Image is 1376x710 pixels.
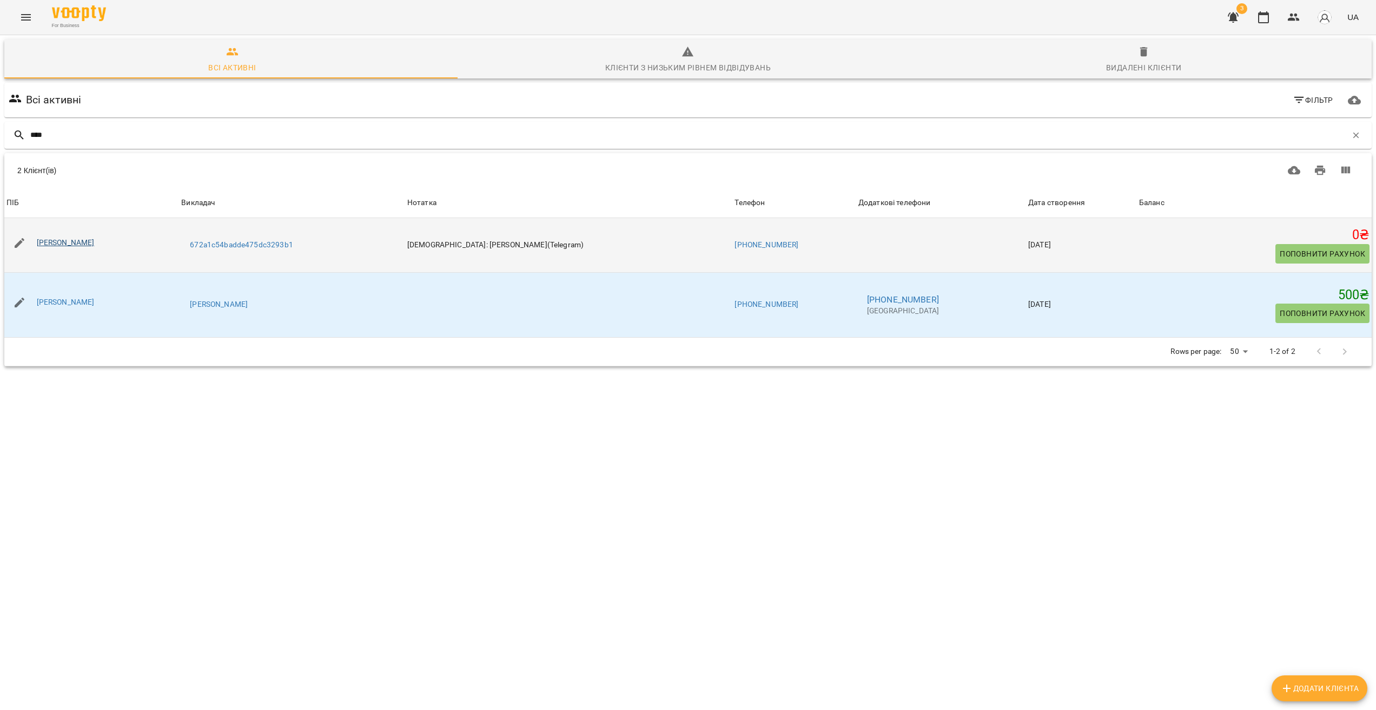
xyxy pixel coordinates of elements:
[1269,346,1295,357] p: 1-2 of 2
[181,196,403,209] span: Викладач
[1236,3,1247,14] span: 3
[190,299,248,310] a: [PERSON_NAME]
[735,196,765,209] div: Телефон
[858,196,1024,209] span: Додаткові телефони
[1333,157,1359,183] button: Вигляд колонок
[1139,196,1165,209] div: Sort
[867,306,1015,317] p: [GEOGRAPHIC_DATA]
[407,196,731,209] div: Нотатка
[867,294,939,305] a: [PHONE_NUMBER]
[52,22,106,29] span: For Business
[735,196,854,209] span: Телефон
[6,196,177,209] span: ПІБ
[37,298,95,306] a: [PERSON_NAME]
[1139,227,1370,244] h5: 0 ₴
[1280,307,1365,320] span: Поповнити рахунок
[1293,94,1333,107] span: Фільтр
[4,153,1372,188] div: Table Toolbar
[181,196,215,209] div: Викладач
[605,61,771,74] div: Клієнти з низьким рівнем відвідувань
[735,240,798,249] a: [PHONE_NUMBER]
[1281,157,1307,183] button: Завантажити CSV
[37,238,95,247] a: [PERSON_NAME]
[6,196,19,209] div: Sort
[1226,344,1252,359] div: 50
[13,4,39,30] button: Menu
[405,218,733,272] td: [DEMOGRAPHIC_DATA]: [PERSON_NAME](Telegram)
[1288,90,1338,110] button: Фільтр
[858,196,931,209] div: Додаткові телефони
[190,240,293,251] a: 672a1c54badde475dc3293b1
[858,196,931,209] div: Sort
[1028,196,1135,209] span: Дата створення
[1307,157,1333,183] button: Друк
[1275,304,1370,323] button: Поповнити рахунок
[1026,218,1137,272] td: [DATE]
[735,300,798,308] a: [PHONE_NUMBER]
[1139,196,1370,209] span: Баланс
[1343,7,1363,27] button: UA
[1170,346,1221,357] p: Rows per page:
[1347,11,1359,23] span: UA
[1026,272,1137,337] td: [DATE]
[17,165,669,176] div: 2 Клієнт(ів)
[181,196,215,209] div: Sort
[52,5,106,21] img: Voopty Logo
[26,91,82,108] h6: Всі активні
[1317,10,1332,25] img: avatar_s.png
[735,196,765,209] div: Sort
[1139,196,1165,209] div: Баланс
[1280,247,1365,260] span: Поповнити рахунок
[208,61,256,74] div: Всі активні
[1106,61,1181,74] div: Видалені клієнти
[1139,287,1370,304] h5: 500 ₴
[1275,244,1370,264] button: Поповнити рахунок
[6,196,19,209] div: ПІБ
[1028,196,1085,209] div: Дата створення
[1028,196,1085,209] div: Sort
